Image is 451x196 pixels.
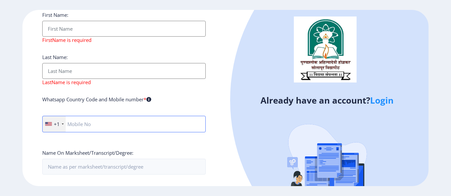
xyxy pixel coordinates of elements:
[43,116,66,132] div: United States: +1
[42,54,68,60] label: Last Name:
[42,185,59,192] label: Gender
[42,96,151,103] label: Whatsapp Country Code and Mobile number
[54,121,60,127] div: +1
[42,149,133,156] label: Name On Marksheet/Transcript/Degree:
[42,37,91,43] span: FirstName is required
[294,16,357,82] img: logo
[42,12,68,18] label: First Name:
[42,21,206,37] input: First Name
[370,94,394,106] a: Login
[230,95,424,106] h4: Already have an account?
[42,159,206,175] input: Name as per marksheet/transcript/degree
[42,116,206,132] input: Mobile No
[42,79,91,85] span: LastName is required
[42,63,206,79] input: Last Name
